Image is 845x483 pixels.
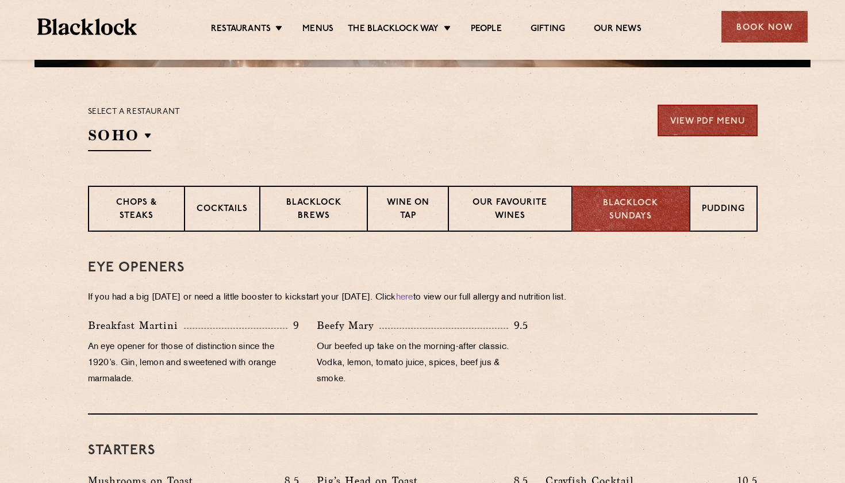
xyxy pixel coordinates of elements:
[88,125,151,151] h2: SOHO
[594,24,642,36] a: Our News
[721,11,808,43] div: Book Now
[272,197,356,224] p: Blacklock Brews
[396,293,413,302] a: here
[531,24,565,36] a: Gifting
[508,318,529,333] p: 9.5
[37,18,137,35] img: BL_Textured_Logo-footer-cropped.svg
[211,24,271,36] a: Restaurants
[287,318,299,333] p: 9
[88,339,299,388] p: An eye opener for those of distinction since the 1920’s. Gin, lemon and sweetened with orange mar...
[460,197,560,224] p: Our favourite wines
[88,260,758,275] h3: Eye openers
[584,197,677,223] p: Blacklock Sundays
[88,105,180,120] p: Select a restaurant
[101,197,172,224] p: Chops & Steaks
[379,197,436,224] p: Wine on Tap
[317,339,528,388] p: Our beefed up take on the morning-after classic. Vodka, lemon, tomato juice, spices, beef jus & s...
[658,105,758,136] a: View PDF Menu
[702,203,745,217] p: Pudding
[348,24,439,36] a: The Blacklock Way
[88,317,184,333] p: Breakfast Martini
[197,203,248,217] p: Cocktails
[88,290,758,306] p: If you had a big [DATE] or need a little booster to kickstart your [DATE]. Click to view our full...
[471,24,502,36] a: People
[302,24,333,36] a: Menus
[88,443,758,458] h3: Starters
[317,317,379,333] p: Beefy Mary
